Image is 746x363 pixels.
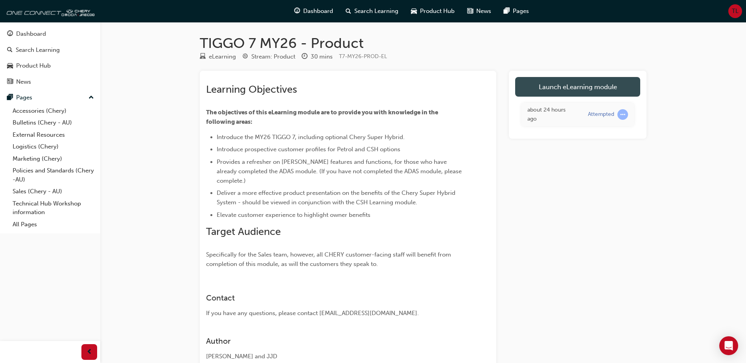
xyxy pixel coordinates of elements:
span: Learning Objectives [206,83,297,95]
div: [PERSON_NAME] and JJD [206,352,462,361]
a: news-iconNews [461,3,497,19]
span: car-icon [7,62,13,70]
a: Search Learning [3,43,97,57]
span: learningResourceType_ELEARNING-icon [200,53,206,60]
span: Learning resource code [339,53,387,60]
img: oneconnect [4,3,94,19]
a: Sales (Chery - AU) [9,185,97,198]
span: car-icon [411,6,417,16]
span: News [476,7,491,16]
h1: TIGGO 7 MY26 - Product [200,35,647,52]
div: Search Learning [16,46,60,55]
span: Provides a refresher on [PERSON_NAME] features and functions, for those who have already complete... [217,158,463,184]
div: Duration [302,52,333,62]
span: Elevate customer experience to highlight owner benefits [217,211,370,218]
span: up-icon [88,93,94,103]
a: car-iconProduct Hub [405,3,461,19]
div: Open Intercom Messenger [719,336,738,355]
span: Introduce the MY26 TIGGO 7, including optional Chery Super Hybrid. [217,134,405,141]
span: Deliver a more effective product presentation on the benefits of the Chery Super Hybrid System - ... [217,189,457,206]
span: news-icon [467,6,473,16]
span: pages-icon [504,6,510,16]
div: Type [200,52,236,62]
a: Accessories (Chery) [9,105,97,117]
div: 30 mins [311,52,333,61]
span: pages-icon [7,94,13,101]
div: News [16,77,31,86]
div: Stream [242,52,295,62]
button: Pages [3,90,97,105]
span: news-icon [7,79,13,86]
span: Product Hub [420,7,455,16]
span: TL [732,7,739,16]
button: DashboardSearch LearningProduct HubNews [3,25,97,90]
a: External Resources [9,129,97,141]
a: Policies and Standards (Chery -AU) [9,165,97,185]
div: Attempted [588,111,614,118]
span: Target Audience [206,225,281,238]
a: pages-iconPages [497,3,535,19]
span: prev-icon [87,347,92,357]
button: TL [728,4,742,18]
h3: Contact [206,293,462,302]
a: Bulletins (Chery - AU) [9,117,97,129]
span: Search Learning [354,7,398,16]
div: Dashboard [16,29,46,38]
h3: Author [206,337,462,346]
div: Product Hub [16,61,51,70]
a: All Pages [9,218,97,231]
span: guage-icon [294,6,300,16]
span: clock-icon [302,53,308,60]
span: Specifically for the Sales team, however, all CHERY customer-facing staff will benefit from compl... [206,251,453,268]
a: Launch eLearning module [515,77,640,97]
span: target-icon [242,53,248,60]
a: Technical Hub Workshop information [9,198,97,218]
div: Pages [16,93,32,102]
div: If you have any questions, please contact [EMAIL_ADDRESS][DOMAIN_NAME]. [206,309,462,318]
a: News [3,75,97,89]
span: Dashboard [303,7,333,16]
a: Product Hub [3,59,97,73]
span: guage-icon [7,31,13,38]
span: Introduce prospective customer profiles for Petrol and CSH options [217,146,400,153]
span: search-icon [7,47,13,54]
a: search-iconSearch Learning [339,3,405,19]
div: eLearning [209,52,236,61]
a: guage-iconDashboard [288,3,339,19]
span: Pages [513,7,529,16]
span: learningRecordVerb_ATTEMPT-icon [617,109,628,120]
div: Mon Sep 29 2025 15:15:48 GMT+1000 (Australian Eastern Standard Time) [527,106,576,123]
span: search-icon [346,6,351,16]
div: Stream: Product [251,52,295,61]
a: Marketing (Chery) [9,153,97,165]
a: Dashboard [3,27,97,41]
a: Logistics (Chery) [9,141,97,153]
span: The objectives of this eLearning module are to provide you with knowledge in the following areas: [206,109,439,125]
